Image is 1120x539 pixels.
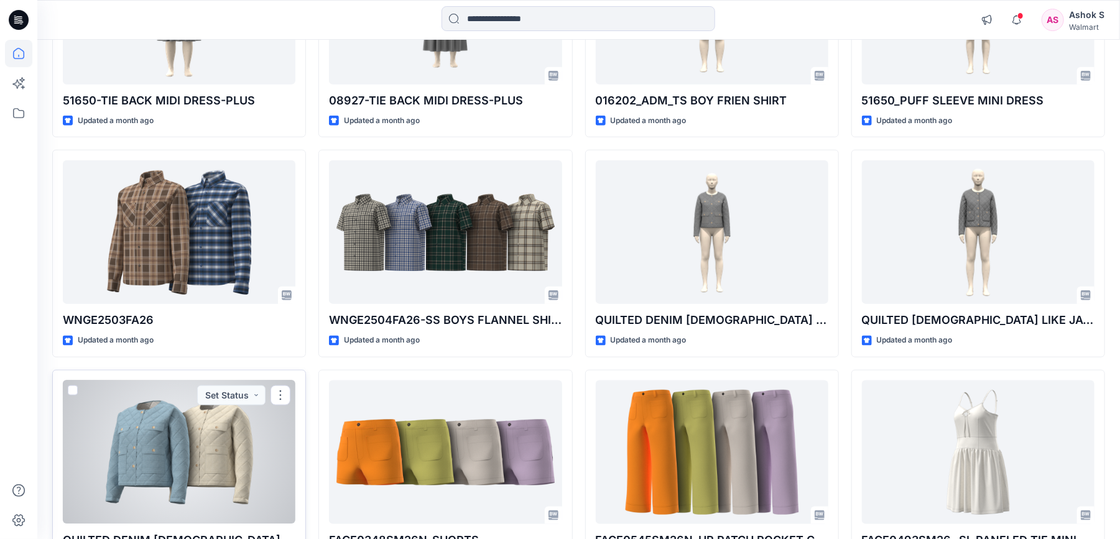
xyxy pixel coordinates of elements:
[596,311,828,329] p: QUILTED DENIM [DEMOGRAPHIC_DATA] LIKE JACKET
[344,114,420,127] p: Updated a month ago
[1042,9,1064,31] div: AS
[63,380,295,524] a: QUILTED DENIM LADY LIKE JACKET
[63,160,295,304] a: WNGE2503FA26
[611,114,687,127] p: Updated a month ago
[596,160,828,304] a: QUILTED DENIM LADY LIKE JACKET
[329,92,562,109] p: 08927-TIE BACK MIDI DRESS-PLUS
[78,114,154,127] p: Updated a month ago
[862,311,1095,329] p: QUILTED [DEMOGRAPHIC_DATA] LIKE JACKET
[1069,22,1104,32] div: Walmart
[877,114,953,127] p: Updated a month ago
[596,380,828,524] a: FAGE0545SM26N_HR PATCH POCKET CROPPED WIDE LEG
[862,160,1095,304] a: QUILTED LADY LIKE JACKET
[78,334,154,347] p: Updated a month ago
[329,380,562,524] a: FAGE0348SM26N_SHORTS
[862,380,1095,524] a: FAGE0493SM26 -SL PANELED TIE MINI DRESS
[1069,7,1104,22] div: Ashok S
[329,160,562,304] a: WNGE2504FA26-SS BOYS FLANNEL SHIRT
[63,311,295,329] p: WNGE2503FA26
[877,334,953,347] p: Updated a month ago
[596,92,828,109] p: 016202_ADM_TS BOY FRIEN SHIRT
[611,334,687,347] p: Updated a month ago
[63,92,295,109] p: 51650-TIE BACK MIDI DRESS-PLUS
[344,334,420,347] p: Updated a month ago
[329,311,562,329] p: WNGE2504FA26-SS BOYS FLANNEL SHIRT
[862,92,1095,109] p: 51650_PUFF SLEEVE MINI DRESS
